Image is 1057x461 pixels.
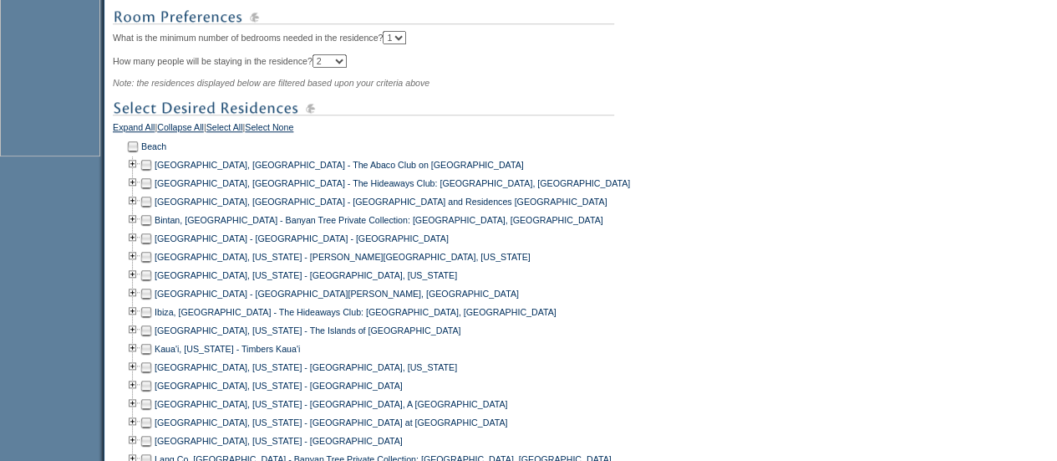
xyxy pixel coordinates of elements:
a: [GEOGRAPHIC_DATA], [US_STATE] - [GEOGRAPHIC_DATA] [155,381,403,391]
a: [GEOGRAPHIC_DATA], [US_STATE] - [GEOGRAPHIC_DATA], A [GEOGRAPHIC_DATA] [155,399,507,409]
a: Beach [141,141,166,151]
a: Kaua'i, [US_STATE] - Timbers Kaua'i [155,344,300,354]
a: Select All [206,122,243,137]
a: [GEOGRAPHIC_DATA] - [GEOGRAPHIC_DATA] - [GEOGRAPHIC_DATA] [155,233,449,243]
a: [GEOGRAPHIC_DATA], [GEOGRAPHIC_DATA] - The Hideaways Club: [GEOGRAPHIC_DATA], [GEOGRAPHIC_DATA] [155,178,630,188]
a: [GEOGRAPHIC_DATA], [GEOGRAPHIC_DATA] - [GEOGRAPHIC_DATA] and Residences [GEOGRAPHIC_DATA] [155,197,607,207]
a: [GEOGRAPHIC_DATA], [US_STATE] - [GEOGRAPHIC_DATA] [155,436,403,446]
a: [GEOGRAPHIC_DATA], [US_STATE] - [GEOGRAPHIC_DATA], [US_STATE] [155,270,457,280]
a: [GEOGRAPHIC_DATA], [US_STATE] - [GEOGRAPHIC_DATA] at [GEOGRAPHIC_DATA] [155,417,507,428]
a: [GEOGRAPHIC_DATA], [US_STATE] - [PERSON_NAME][GEOGRAPHIC_DATA], [US_STATE] [155,252,531,262]
a: Ibiza, [GEOGRAPHIC_DATA] - The Hideaways Club: [GEOGRAPHIC_DATA], [GEOGRAPHIC_DATA] [155,307,556,317]
a: [GEOGRAPHIC_DATA], [US_STATE] - [GEOGRAPHIC_DATA], [US_STATE] [155,362,457,372]
a: Collapse All [157,122,204,137]
div: | | | [113,122,643,137]
img: subTtlRoomPreferences.gif [113,7,614,28]
a: Bintan, [GEOGRAPHIC_DATA] - Banyan Tree Private Collection: [GEOGRAPHIC_DATA], [GEOGRAPHIC_DATA] [155,215,603,225]
a: Select None [245,122,293,137]
a: [GEOGRAPHIC_DATA], [GEOGRAPHIC_DATA] - The Abaco Club on [GEOGRAPHIC_DATA] [155,160,524,170]
span: Note: the residences displayed below are filtered based upon your criteria above [113,78,429,88]
a: Expand All [113,122,155,137]
a: [GEOGRAPHIC_DATA], [US_STATE] - The Islands of [GEOGRAPHIC_DATA] [155,325,460,336]
a: [GEOGRAPHIC_DATA] - [GEOGRAPHIC_DATA][PERSON_NAME], [GEOGRAPHIC_DATA] [155,289,519,299]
